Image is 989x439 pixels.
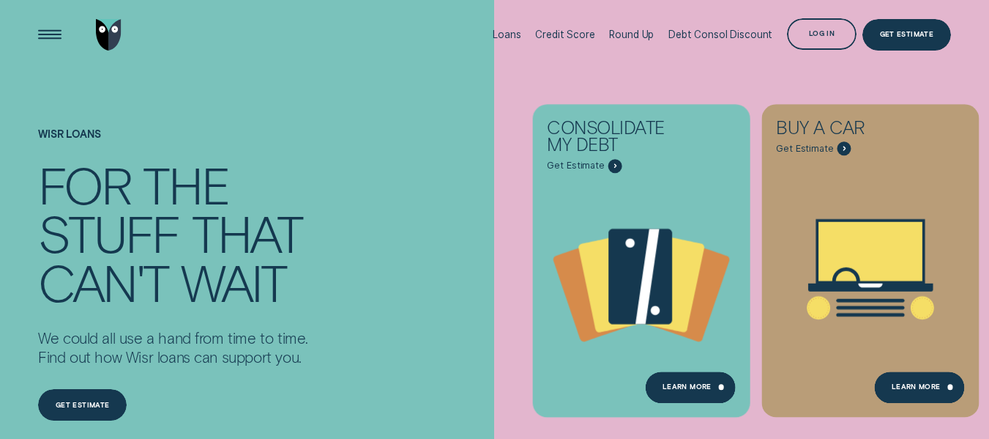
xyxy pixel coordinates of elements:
[38,257,168,306] div: can't
[533,104,750,409] a: Consolidate my debt - Learn more
[645,372,736,403] a: Learn more
[96,19,122,51] img: Wisr
[38,389,127,421] a: Get estimate
[38,160,308,306] h4: For the stuff that can't wait
[776,119,915,141] div: Buy a car
[34,19,66,51] button: Open Menu
[38,329,308,366] p: We could all use a hand from time to time. Find out how Wisr loans can support you.
[38,128,308,160] h1: Wisr loans
[787,18,856,50] button: Log in
[761,104,979,409] a: Buy a car - Learn more
[609,29,654,40] div: Round Up
[493,29,520,40] div: Loans
[181,257,286,306] div: wait
[547,119,686,159] div: Consolidate my debt
[38,160,130,208] div: For
[668,29,772,40] div: Debt Consol Discount
[143,160,228,208] div: the
[776,143,833,155] span: Get Estimate
[874,372,965,403] a: Learn More
[535,29,594,40] div: Credit Score
[547,160,604,171] span: Get Estimate
[192,208,302,257] div: that
[38,208,179,257] div: stuff
[862,19,951,51] a: Get Estimate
